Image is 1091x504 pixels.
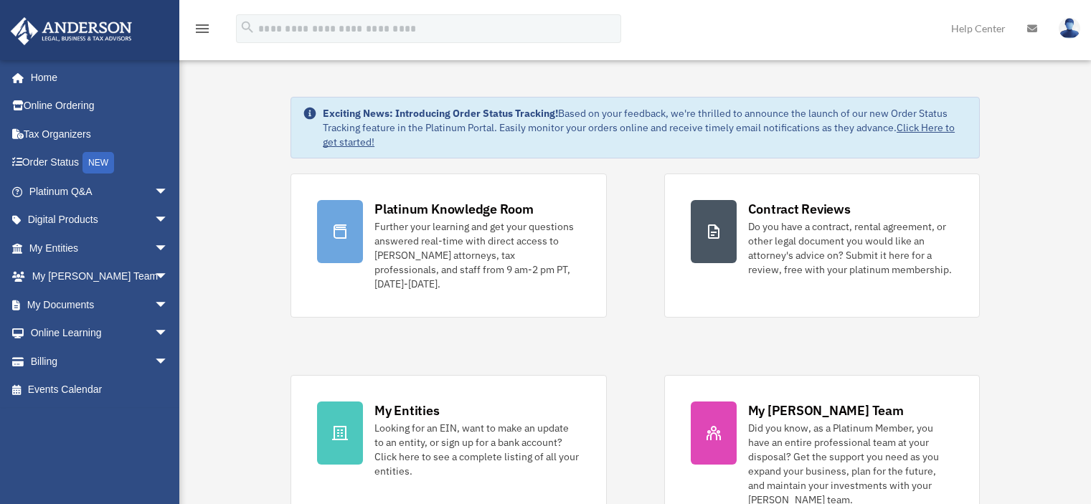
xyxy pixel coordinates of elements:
a: Digital Productsarrow_drop_down [10,206,190,234]
div: Further your learning and get your questions answered real-time with direct access to [PERSON_NAM... [374,219,580,291]
span: arrow_drop_down [154,206,183,235]
div: Contract Reviews [748,200,851,218]
span: arrow_drop_down [154,177,183,206]
a: My Documentsarrow_drop_down [10,290,190,319]
div: Looking for an EIN, want to make an update to an entity, or sign up for a bank account? Click her... [374,421,580,478]
a: My Entitiesarrow_drop_down [10,234,190,262]
a: Online Ordering [10,92,190,120]
span: arrow_drop_down [154,234,183,263]
span: arrow_drop_down [154,262,183,292]
a: Platinum Q&Aarrow_drop_down [10,177,190,206]
div: Based on your feedback, we're thrilled to announce the launch of our new Order Status Tracking fe... [323,106,968,149]
i: menu [194,20,211,37]
div: My Entities [374,401,439,419]
span: arrow_drop_down [154,290,183,320]
span: arrow_drop_down [154,319,183,348]
a: Contract Reviews Do you have a contract, rental agreement, or other legal document you would like... [664,173,980,318]
a: Click Here to get started! [323,121,955,148]
a: Billingarrow_drop_down [10,347,190,376]
a: Platinum Knowledge Room Further your learning and get your questions answered real-time with dire... [291,173,606,318]
a: Order StatusNEW [10,148,190,178]
a: Tax Organizers [10,120,190,148]
div: NEW [82,152,114,173]
a: My [PERSON_NAME] Teamarrow_drop_down [10,262,190,291]
div: Do you have a contract, rental agreement, or other legal document you would like an attorney's ad... [748,219,953,277]
div: My [PERSON_NAME] Team [748,401,904,419]
a: Home [10,63,183,92]
div: Platinum Knowledge Room [374,200,534,218]
strong: Exciting News: Introducing Order Status Tracking! [323,107,558,120]
i: search [240,19,255,35]
a: Events Calendar [10,376,190,404]
a: menu [194,25,211,37]
img: User Pic [1059,18,1080,39]
a: Online Learningarrow_drop_down [10,319,190,348]
img: Anderson Advisors Platinum Portal [6,17,136,45]
span: arrow_drop_down [154,347,183,376]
